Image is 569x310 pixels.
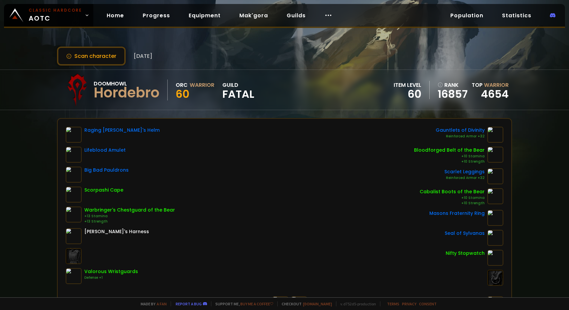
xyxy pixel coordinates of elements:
[176,81,188,89] div: Orc
[222,89,254,99] span: Fatal
[281,9,311,22] a: Guilds
[487,250,503,266] img: item-2820
[94,79,159,88] div: Doomhowl
[157,301,167,306] a: a fan
[438,81,468,89] div: rank
[420,195,485,201] div: +10 Stamina
[222,81,254,99] div: guild
[438,89,468,99] a: 16857
[66,207,82,223] img: item-14939
[84,127,160,134] div: Raging [PERSON_NAME]'s Helm
[429,210,485,217] div: Masons Fraternity Ring
[445,9,489,22] a: Population
[4,4,93,27] a: Classic HardcoreAOTC
[84,275,138,280] div: Defense +1
[310,296,348,303] div: Sword of Omen
[66,167,82,183] img: item-9476
[446,250,485,257] div: Nifty Stopwatch
[487,147,503,163] img: item-14950
[176,301,202,306] a: Report a bug
[57,47,126,66] button: Scan character
[211,301,273,306] span: Support me,
[402,301,416,306] a: Privacy
[137,9,175,22] a: Progress
[487,127,503,143] img: item-7724
[190,81,214,89] div: Warrior
[436,127,485,134] div: Gauntlets of Divinity
[472,81,509,89] div: Top
[414,154,485,159] div: +10 Stamina
[66,228,82,244] img: item-6125
[487,188,503,204] img: item-7531
[436,134,485,139] div: Reinforced Armor +32
[84,268,138,275] div: Valorous Wristguards
[66,268,82,284] img: item-8273
[84,147,126,154] div: Lifeblood Amulet
[414,147,485,154] div: Bloodforged Belt of the Bear
[394,89,421,99] div: 60
[487,168,503,184] img: item-10330
[444,175,485,181] div: Reinforced Armor +32
[487,230,503,246] img: item-6414
[444,168,485,175] div: Scarlet Leggings
[420,188,485,195] div: Cabalist Boots of the Bear
[84,219,175,224] div: +13 Strength
[402,296,485,303] div: Ricochet Blunderbuss of the Tiger
[277,301,332,306] span: Checkout
[240,301,273,306] a: Buy me a coffee
[414,159,485,164] div: +10 Strength
[137,301,167,306] span: Made by
[387,301,399,306] a: Terms
[484,81,509,89] span: Warrior
[234,9,273,22] a: Mak'gora
[94,88,159,98] div: Hordebro
[84,167,129,174] div: Big Bad Pauldrons
[303,301,332,306] a: [DOMAIN_NAME]
[176,86,189,101] span: 60
[84,228,149,235] div: [PERSON_NAME]'s Harness
[419,301,437,306] a: Consent
[29,7,82,13] small: Classic Hardcore
[84,214,175,219] div: +13 Stamina
[420,201,485,206] div: +10 Strength
[66,147,82,163] img: item-9641
[183,9,226,22] a: Equipment
[84,187,123,194] div: Scorpashi Cape
[101,9,129,22] a: Home
[487,210,503,226] img: item-9533
[29,7,82,23] span: AOTC
[222,296,270,303] div: Vanquisher's Sword
[481,86,509,101] a: 4654
[66,127,82,143] img: item-7719
[336,301,376,306] span: v. d752d5 - production
[66,187,82,203] img: item-14656
[134,52,152,60] span: [DATE]
[497,9,537,22] a: Statistics
[394,81,421,89] div: item level
[445,230,485,237] div: Seal of Sylvanas
[84,207,175,214] div: Warbringer's Chestguard of the Bear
